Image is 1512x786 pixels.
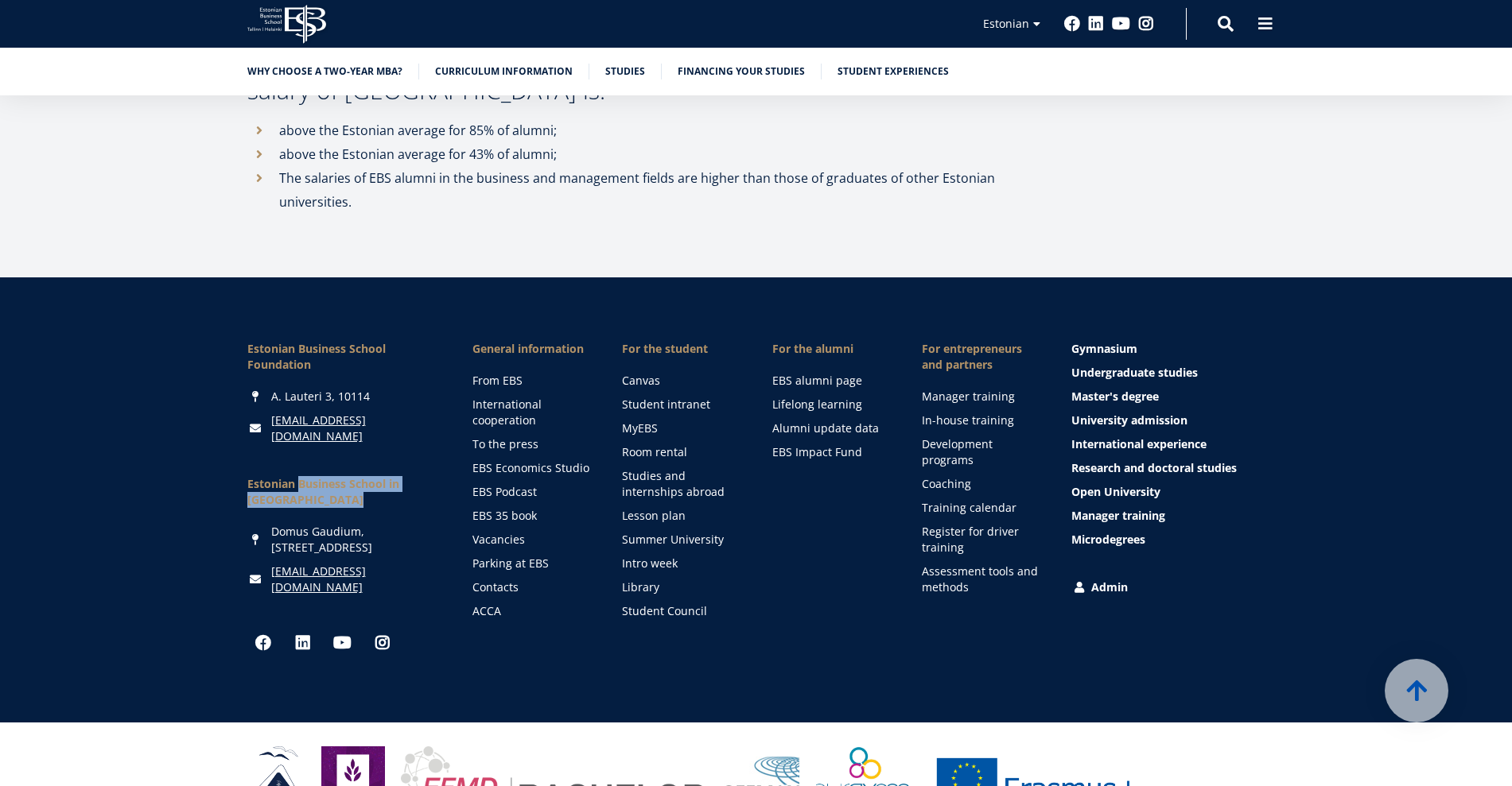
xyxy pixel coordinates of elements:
a: Studies [605,64,645,79]
a: University admission [1071,412,1265,428]
a: Microdegrees [1071,532,1265,548]
a: EBS 35 book [472,508,590,524]
a: Undergraduate studies [1071,365,1265,381]
a: Training calendar [922,500,1040,516]
font: Why choose a two-year MBA? [247,64,402,78]
a: EBS Economics Studio [472,460,590,476]
font: Register for driver training [922,524,1019,555]
font: above the Estonian average for 43% of alumni; [279,145,557,163]
a: Assessment tools and methods [922,563,1040,595]
font: Undergraduate studies [1071,365,1198,380]
font: Manager training [1071,508,1165,523]
font: International cooperation [472,397,542,428]
a: From EBS [472,373,590,389]
a: Curriculum information [435,64,573,79]
font: One-year MBA in [GEOGRAPHIC_DATA] [18,156,201,170]
a: Master's degree [1071,389,1265,405]
font: General information [472,341,584,356]
font: Open University [1071,484,1160,499]
font: Curriculum information [435,64,573,78]
font: International experience [1071,436,1207,451]
font: Coaching [922,476,971,491]
font: Admin [1091,579,1128,594]
a: EBS Impact Fund [772,444,890,460]
font: Studies [605,64,645,78]
font: Student Council [622,603,707,618]
a: Contacts [472,579,590,595]
font: Parking at EBS [472,556,549,571]
font: From EBS [472,373,523,388]
font: EBS Economics Studio [472,460,589,475]
font: Lifelong learning [772,397,862,412]
font: Studies and internships abroad [622,468,725,499]
input: Technology and Innovation Management (MBA) [4,198,14,208]
font: EBS Impact Fund [772,444,862,459]
font: EBS alumni page [772,373,862,388]
a: Intro week [622,556,740,571]
font: Alumni update data [772,420,879,436]
font: Room rental [622,444,687,459]
font: MyEBS [622,420,658,436]
a: Why choose a two-year MBA? [247,64,402,79]
font: above the Estonian average for 85% of alumni; [279,122,557,139]
font: For the alumni [772,341,853,356]
input: Two-year MBA [4,177,14,188]
a: Student Council [622,603,740,619]
a: Manager training [922,389,1040,405]
font: [EMAIL_ADDRESS][DOMAIN_NAME] [271,412,366,443]
a: [EMAIL_ADDRESS][DOMAIN_NAME] [271,412,441,444]
a: Library [622,579,740,595]
a: In-house training [922,412,1040,428]
font: Canvas [622,373,660,388]
font: Intro week [622,556,678,571]
font: For entrepreneurs and partners [922,341,1022,372]
a: Canvas [622,373,740,389]
font: Financing your studies [678,64,805,78]
a: Manager training [1071,508,1265,524]
a: Room rental [622,444,740,460]
a: For the student [622,341,740,357]
a: EBS alumni page [772,373,890,389]
font: Lesson plan [622,508,686,523]
font: To the press [472,436,538,451]
a: MyEBS [622,420,740,436]
font: Two-year MBA [18,176,87,191]
a: Studies and internships abroad [622,468,740,500]
a: Parking at EBS [472,556,590,571]
a: Development programs [922,436,1040,468]
font: Technology and Innovation Management (MBA) [18,197,246,211]
font: A. Lauteri 3, 10114 [271,389,370,404]
font: Master's degree [1071,389,1159,404]
a: Coaching [922,476,1040,492]
font: ACCA [472,603,501,618]
font: University admission [1071,412,1187,428]
a: International experience [1071,436,1265,452]
a: Student intranet [622,397,740,412]
a: Gymnasium [1071,341,1265,357]
a: International cooperation [472,397,590,428]
font: Estonian Business School Foundation [247,341,386,372]
a: To the press [472,436,590,452]
input: One-year MBA in [GEOGRAPHIC_DATA] [4,157,14,167]
a: Register for driver training [922,524,1040,556]
font: Development programs [922,436,993,467]
font: Estonian Business School in [GEOGRAPHIC_DATA] [247,476,399,507]
a: Alumni update data [772,420,890,436]
font: EBS 35 book [472,508,537,523]
a: Summer University [622,532,740,548]
font: Library [622,579,659,594]
font: Domus Gaudium, [STREET_ADDRESS] [271,524,372,555]
font: Student experiences [838,64,949,78]
font: Manager training [922,389,1015,404]
font: Research and doctoral studies [1071,460,1237,475]
font: Microdegrees [1071,532,1145,547]
font: Assessment tools and methods [922,563,1038,594]
a: Lifelong learning [772,397,890,412]
a: Open University [1071,484,1265,500]
a: Research and doctoral studies [1071,460,1265,476]
font: For the student [622,341,708,356]
font: Student intranet [622,397,710,412]
font: [EMAIL_ADDRESS][DOMAIN_NAME] [271,563,366,594]
a: Admin [1071,579,1265,595]
a: Vacancies [472,532,590,548]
